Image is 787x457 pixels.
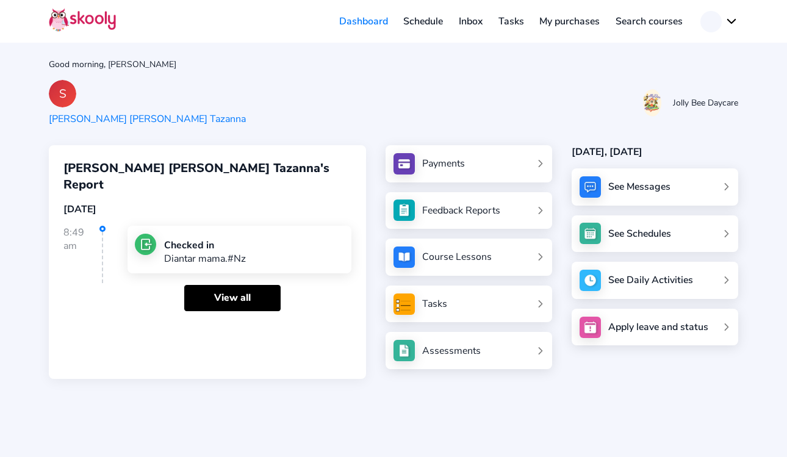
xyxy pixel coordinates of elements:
[393,200,415,221] img: see_atten.jpg
[184,285,281,311] a: View all
[608,273,693,287] div: See Daily Activities
[393,340,415,361] img: assessments.jpg
[393,153,415,175] img: payments.jpg
[63,160,351,193] span: [PERSON_NAME] [PERSON_NAME] Tazanna's Report
[422,344,481,358] div: Assessments
[608,320,708,334] div: Apply leave and status
[164,252,246,265] p: Diantar mama.#Nz
[63,203,351,216] div: [DATE]
[393,246,545,268] a: Course Lessons
[49,80,76,107] div: S
[393,246,415,268] img: courses.jpg
[673,97,738,109] div: Jolly Bee Daycare
[331,12,396,31] a: Dashboard
[531,12,608,31] a: My purchases
[451,12,491,31] a: Inbox
[580,176,601,198] img: messages.jpg
[63,239,102,253] div: am
[608,180,670,193] div: See Messages
[393,200,545,221] a: Feedback Reports
[49,8,116,32] img: Skooly
[580,223,601,244] img: schedule.jpg
[608,12,691,31] a: Search courses
[393,293,545,315] a: Tasks
[422,250,492,264] div: Course Lessons
[422,157,465,170] div: Payments
[643,89,661,117] img: 20201103140951286199961659839494hYz471L5eL1FsRFsP4.jpg
[572,215,738,253] a: See Schedules
[393,340,545,361] a: Assessments
[572,309,738,346] a: Apply leave and status
[422,204,500,217] div: Feedback Reports
[572,262,738,299] a: See Daily Activities
[49,112,246,126] div: [PERSON_NAME] [PERSON_NAME] Tazanna
[580,270,601,291] img: activity.jpg
[491,12,532,31] a: Tasks
[49,59,738,70] div: Good morning, [PERSON_NAME]
[393,153,545,175] a: Payments
[580,317,601,338] img: apply_leave.jpg
[393,293,415,315] img: tasksForMpWeb.png
[700,11,738,32] button: chevron down outline
[572,145,738,159] div: [DATE], [DATE]
[396,12,451,31] a: Schedule
[63,226,103,283] div: 8:49
[135,234,156,255] img: checkin.jpg
[164,239,246,252] div: Checked in
[608,227,671,240] div: See Schedules
[422,297,447,311] div: Tasks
